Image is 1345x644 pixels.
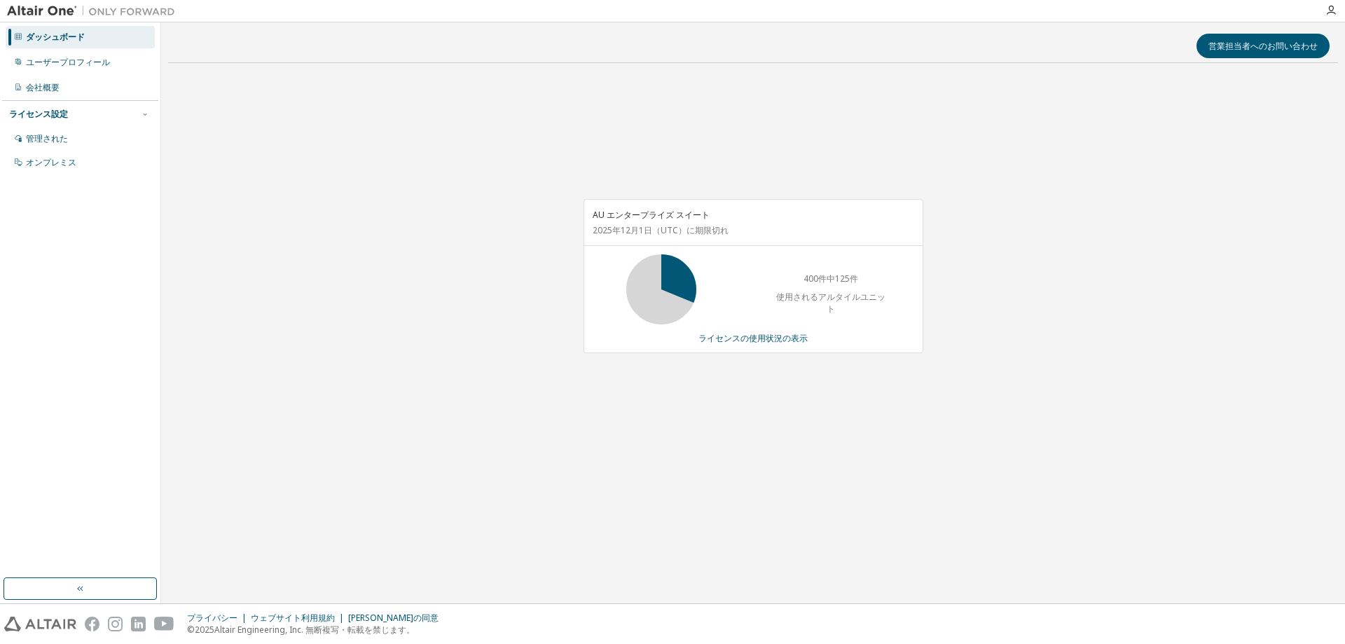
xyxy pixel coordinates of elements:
[776,291,885,315] font: 使用されるアルタイルユニット
[26,156,76,168] font: オンプレミス
[251,612,335,624] font: ウェブサイト利用規約
[26,81,60,93] font: 会社概要
[4,617,76,631] img: altair_logo.svg
[131,617,146,631] img: linkedin.svg
[26,132,68,144] font: 管理された
[26,56,110,68] font: ユーザープロフィール
[593,224,652,236] font: 2025年12月1日
[593,209,710,221] font: AU エンタープライズ スイート
[348,612,439,624] font: [PERSON_NAME]の同意
[1208,40,1318,52] font: 営業担当者へのお問い合わせ
[652,224,687,236] font: （UTC）
[108,617,123,631] img: instagram.svg
[687,224,729,236] font: に期限切れ
[803,273,858,285] font: 400件中125件
[26,31,85,43] font: ダッシュボード
[187,612,237,624] font: プライバシー
[187,624,195,636] font: ©
[7,4,182,18] img: アルタイルワン
[195,624,214,636] font: 2025
[1196,34,1330,58] button: 営業担当者へのお問い合わせ
[9,108,68,120] font: ライセンス設定
[85,617,99,631] img: facebook.svg
[154,617,174,631] img: youtube.svg
[698,332,808,344] font: ライセンスの使用状況の表示
[214,624,415,636] font: Altair Engineering, Inc. 無断複写・転載を禁じます。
